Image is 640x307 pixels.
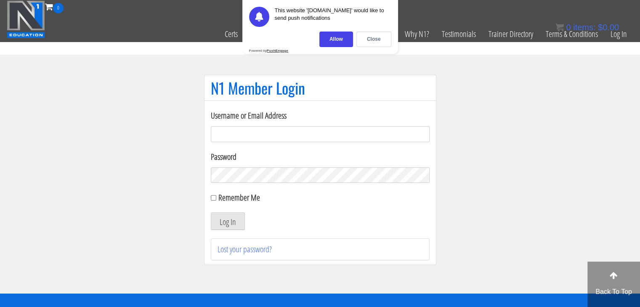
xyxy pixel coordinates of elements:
span: 0 [566,23,571,32]
img: icon11.png [555,23,564,32]
span: 0 [53,3,64,13]
a: Lost your password? [218,243,272,255]
div: Powered by [249,49,289,53]
a: Trainer Directory [482,13,539,55]
span: items: [573,23,595,32]
label: Username or Email Address [211,109,430,122]
a: 0 [45,1,64,12]
label: Remember Me [218,192,260,203]
h1: N1 Member Login [211,79,430,96]
label: Password [211,151,430,163]
div: Allow [319,32,353,47]
span: $ [598,23,603,32]
a: Why N1? [398,13,436,55]
img: n1-education [7,0,45,38]
a: Certs [218,13,244,55]
button: Log In [211,212,245,230]
div: This website '[DOMAIN_NAME]' would like to send push notifications [275,7,391,27]
bdi: 0.00 [598,23,619,32]
p: Back To Top [587,287,640,297]
div: Close [356,32,391,47]
strong: PushEngage [267,49,288,53]
a: Log In [604,13,633,55]
a: Testimonials [436,13,482,55]
a: Terms & Conditions [539,13,604,55]
a: 0 items: $0.00 [555,23,619,32]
